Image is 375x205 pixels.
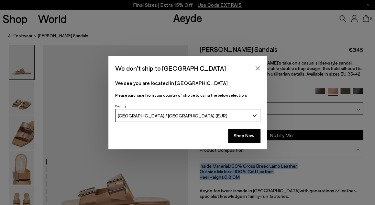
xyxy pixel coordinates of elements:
[253,63,262,73] button: Close
[228,129,260,142] button: Shop Now
[115,63,226,74] span: We don’t ship to [GEOGRAPHIC_DATA]
[115,79,260,87] p: We see you are located in [GEOGRAPHIC_DATA]
[115,104,127,108] span: Country
[118,113,227,118] span: [GEOGRAPHIC_DATA] / [GEOGRAPHIC_DATA] (EUR)
[115,92,260,98] p: Please purchase from your country of choice by using the below selection:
